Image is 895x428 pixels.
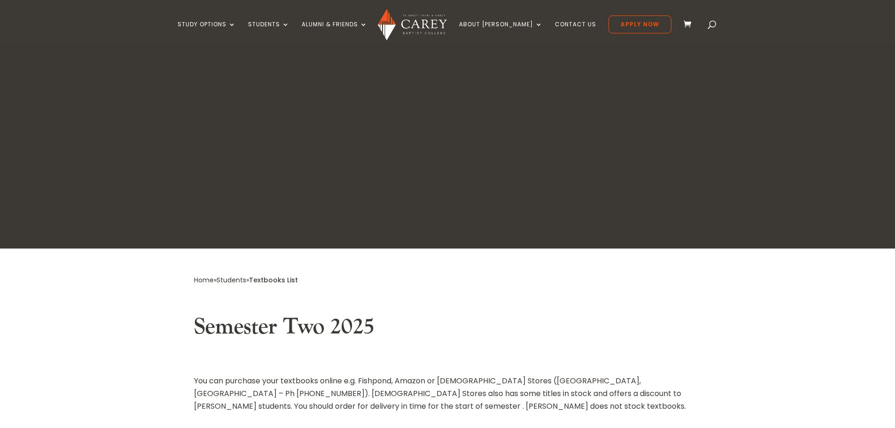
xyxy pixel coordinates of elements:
a: Home [194,275,214,285]
a: Apply Now [608,16,671,33]
a: Students [217,275,246,285]
a: About [PERSON_NAME] [459,21,543,43]
a: Alumni & Friends [302,21,367,43]
h2: Semester Two 2025 [194,313,701,345]
a: Study Options [178,21,236,43]
span: » » [194,275,298,285]
p: You can purchase your textbooks online e.g. Fishpond, Amazon or [DEMOGRAPHIC_DATA] Stores ([GEOGR... [194,374,701,413]
a: Contact Us [555,21,596,43]
img: Carey Baptist College [378,9,447,40]
span: Textbooks List [249,275,298,285]
a: Students [248,21,289,43]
